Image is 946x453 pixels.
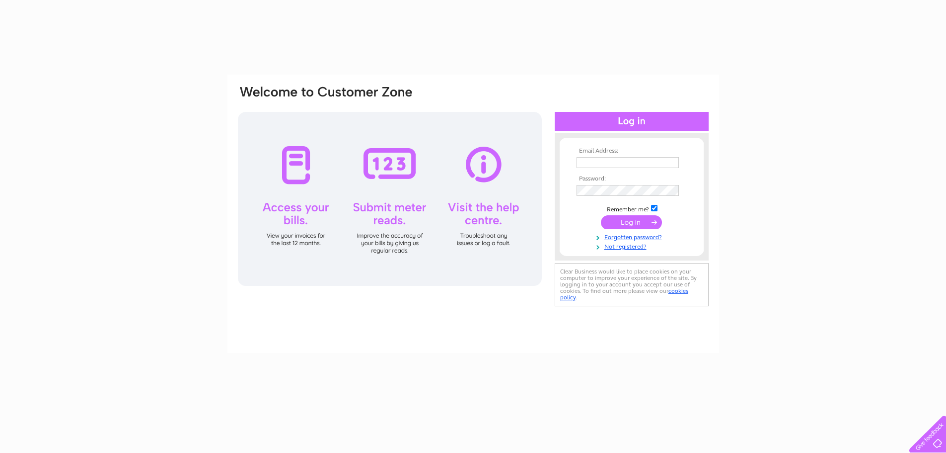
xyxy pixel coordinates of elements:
a: Forgotten password? [577,232,689,241]
a: cookies policy [560,287,688,301]
input: Submit [601,215,662,229]
a: Not registered? [577,241,689,251]
th: Password: [574,176,689,182]
td: Remember me? [574,203,689,213]
th: Email Address: [574,148,689,155]
div: Clear Business would like to place cookies on your computer to improve your experience of the sit... [555,263,709,306]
